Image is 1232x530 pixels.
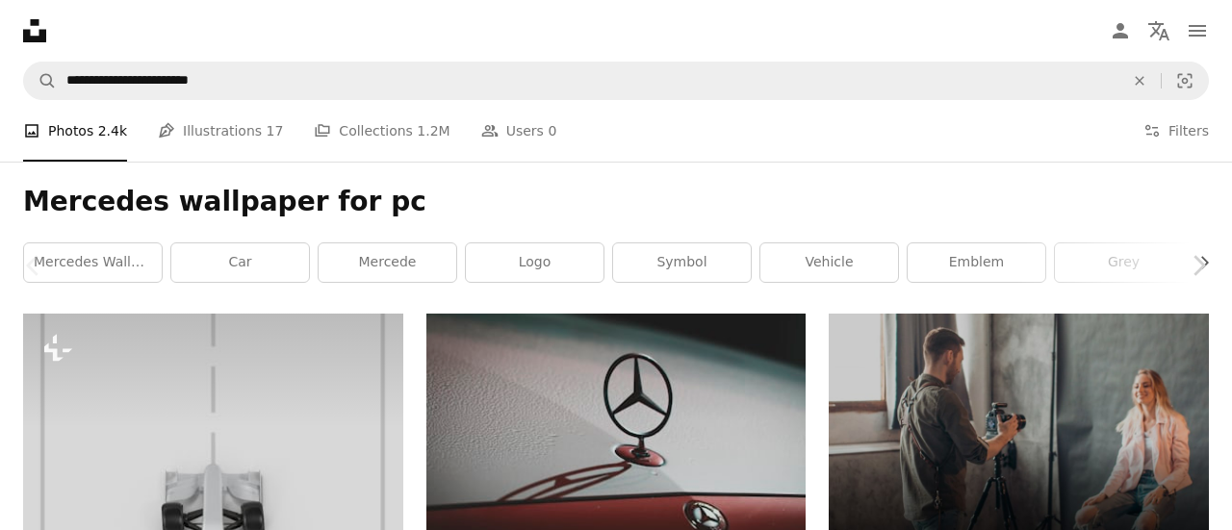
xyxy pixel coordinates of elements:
[171,243,309,282] a: car
[1118,63,1161,99] button: Clear
[760,243,898,282] a: vehicle
[1162,63,1208,99] button: Visual search
[908,243,1045,282] a: emblem
[314,100,449,162] a: Collections 1.2M
[426,431,807,448] a: a mercedes emblem on the hood of a car
[481,100,557,162] a: Users 0
[23,185,1209,219] h1: Mercedes wallpaper for pc
[24,243,162,282] a: mercedes wallpaper
[1165,173,1232,358] a: Next
[319,243,456,282] a: mercede
[158,100,283,162] a: Illustrations 17
[1055,243,1193,282] a: grey
[24,63,57,99] button: Search Unsplash
[1178,12,1217,50] button: Menu
[1140,12,1178,50] button: Language
[417,120,449,141] span: 1.2M
[23,19,46,42] a: Home — Unsplash
[613,243,751,282] a: symbol
[466,243,603,282] a: logo
[267,120,284,141] span: 17
[1143,100,1209,162] button: Filters
[1101,12,1140,50] a: Log in / Sign up
[23,62,1209,100] form: Find visuals sitewide
[548,120,556,141] span: 0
